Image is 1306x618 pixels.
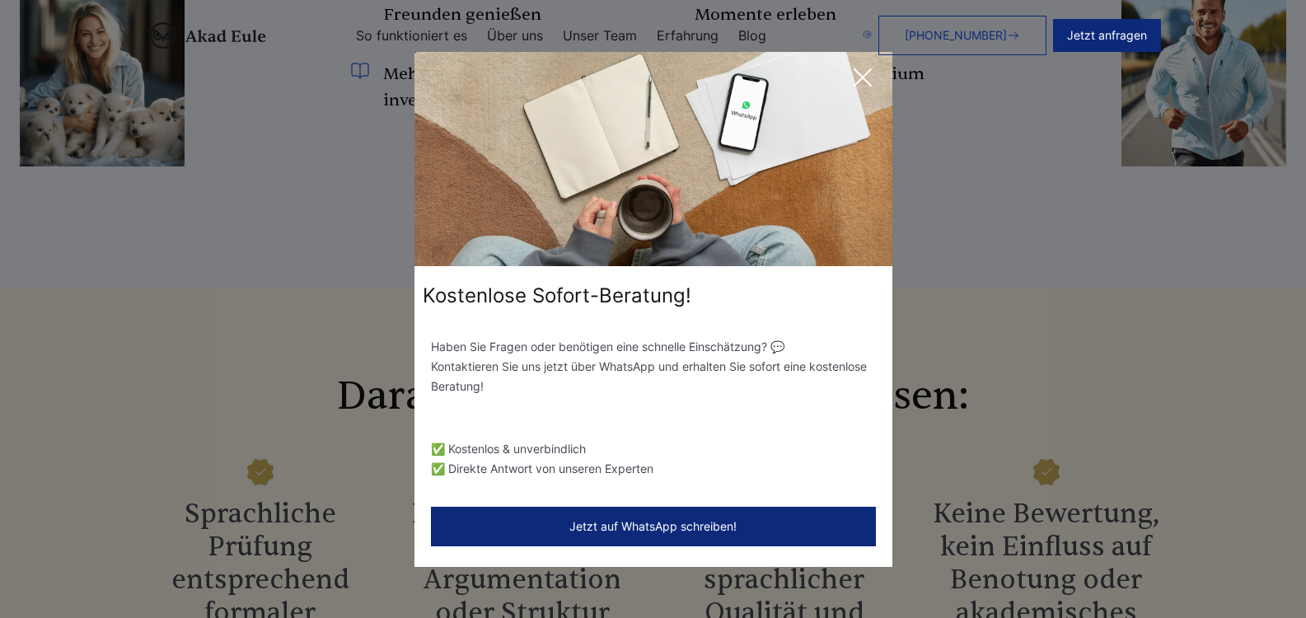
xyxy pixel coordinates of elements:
[487,29,543,42] a: Über uns
[431,439,876,459] li: ✅ Kostenlos & unverbindlich
[431,337,876,396] p: Haben Sie Fragen oder benötigen eine schnelle Einschätzung? 💬 Kontaktieren Sie uns jetzt über Wha...
[905,29,1007,42] span: [PHONE_NUMBER]
[738,29,766,42] a: Blog
[1053,19,1161,52] button: Jetzt anfragen
[146,22,266,49] img: logo
[863,30,872,40] img: email
[414,52,892,266] img: exit
[657,29,719,42] a: Erfahrung
[431,459,876,479] li: ✅ Direkte Antwort von unseren Experten
[431,507,876,546] button: Jetzt auf WhatsApp schreiben!
[356,29,467,42] a: So funktioniert es
[878,16,1046,55] a: [PHONE_NUMBER]
[406,283,901,309] div: Kostenlose Sofort-Beratung!
[563,29,637,42] a: Unser Team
